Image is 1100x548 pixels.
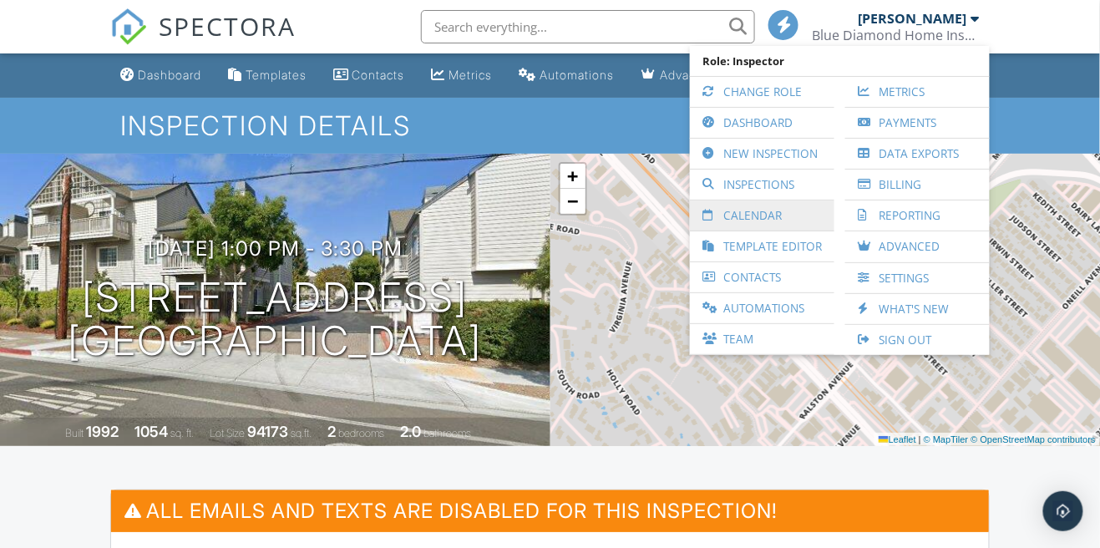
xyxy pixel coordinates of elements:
[698,46,981,76] span: Role: Inspector
[560,164,585,189] a: Zoom in
[661,68,719,82] div: Advanced
[854,231,981,262] a: Advanced
[698,170,826,200] a: Inspections
[1043,491,1083,531] div: Open Intercom Messenger
[567,190,578,211] span: −
[352,68,405,82] div: Contacts
[68,276,482,364] h1: [STREET_ADDRESS] [GEOGRAPHIC_DATA]
[854,139,981,169] a: Data Exports
[854,294,981,324] a: What's New
[110,23,296,58] a: SPECTORA
[854,263,981,293] a: Settings
[854,325,981,355] a: Sign Out
[86,423,119,440] div: 1992
[924,434,969,444] a: © MapTiler
[858,10,966,27] div: [PERSON_NAME]
[65,427,84,439] span: Built
[247,423,288,440] div: 94173
[698,139,826,169] a: New Inspection
[971,434,1096,444] a: © OpenStreetMap contributors
[854,77,981,107] a: Metrics
[513,60,621,91] a: Automations (Basic)
[635,60,726,91] a: Advanced
[449,68,493,82] div: Metrics
[246,68,307,82] div: Templates
[400,423,421,440] div: 2.0
[134,423,168,440] div: 1054
[698,262,826,292] a: Contacts
[110,8,147,45] img: The Best Home Inspection Software - Spectora
[854,170,981,200] a: Billing
[425,60,499,91] a: Metrics
[111,490,990,531] h3: All emails and texts are disabled for this inspection!
[170,427,194,439] span: sq. ft.
[854,108,981,138] a: Payments
[114,60,208,91] a: Dashboard
[698,231,826,261] a: Template Editor
[540,68,615,82] div: Automations
[159,8,296,43] span: SPECTORA
[221,60,313,91] a: Templates
[812,27,979,43] div: Blue Diamond Home Inspection Inc.
[210,427,245,439] span: Lot Size
[854,200,981,231] a: Reporting
[698,200,826,231] a: Calendar
[879,434,916,444] a: Leaflet
[919,434,921,444] span: |
[421,10,755,43] input: Search everything...
[698,108,826,138] a: Dashboard
[138,68,201,82] div: Dashboard
[560,189,585,214] a: Zoom out
[148,237,403,260] h3: [DATE] 1:00 pm - 3:30 pm
[567,165,578,186] span: +
[698,324,826,354] a: Team
[698,77,826,107] a: Change Role
[121,111,980,140] h1: Inspection Details
[338,427,384,439] span: bedrooms
[698,293,826,323] a: Automations
[327,423,336,440] div: 2
[327,60,412,91] a: Contacts
[423,427,471,439] span: bathrooms
[291,427,312,439] span: sq.ft.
